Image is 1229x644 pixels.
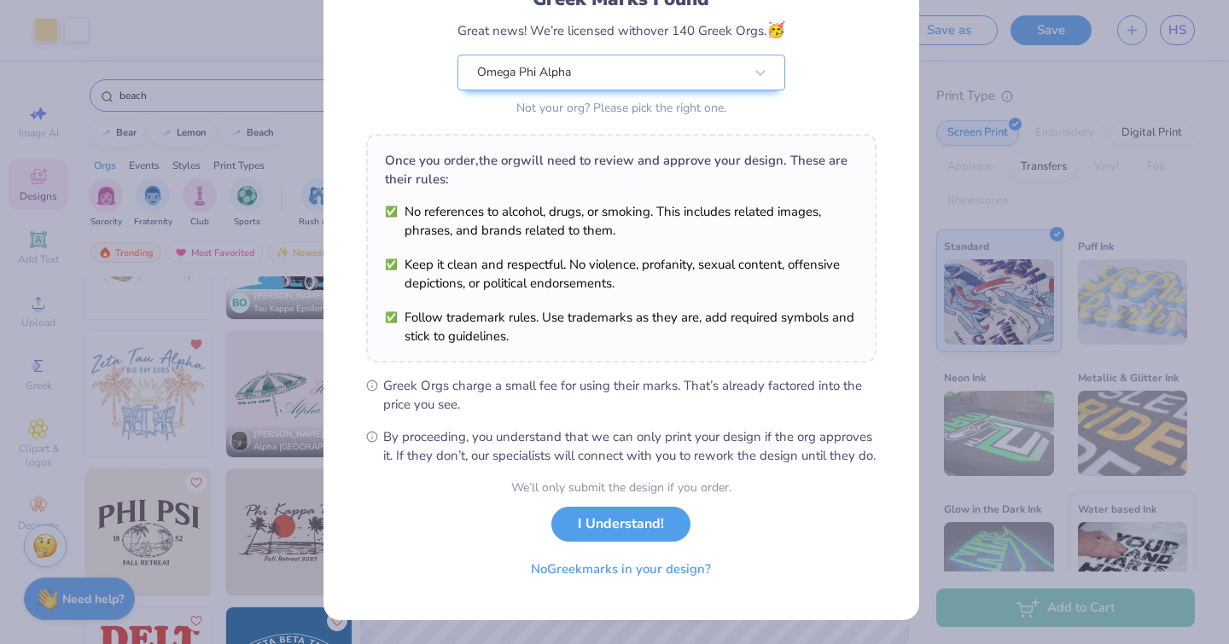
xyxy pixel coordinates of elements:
div: Great news! We’re licensed with over 140 Greek Orgs. [457,19,785,42]
span: 🥳 [766,20,785,40]
span: Greek Orgs charge a small fee for using their marks. That’s already factored into the price you see. [383,376,877,414]
li: Keep it clean and respectful. No violence, profanity, sexual content, offensive depictions, or po... [385,255,858,293]
button: I Understand! [551,507,690,542]
span: By proceeding, you understand that we can only print your design if the org approves it. If they ... [383,427,877,465]
li: Follow trademark rules. Use trademarks as they are, add required symbols and stick to guidelines. [385,308,858,345]
div: Not your org? Please pick the right one. [457,99,785,117]
div: Once you order, the org will need to review and approve your design. These are their rules: [385,151,858,189]
button: NoGreekmarks in your design? [516,552,725,587]
li: No references to alcohol, drugs, or smoking. This includes related images, phrases, and brands re... [385,202,858,240]
div: We’ll only submit the design if you order. [511,479,731,496]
